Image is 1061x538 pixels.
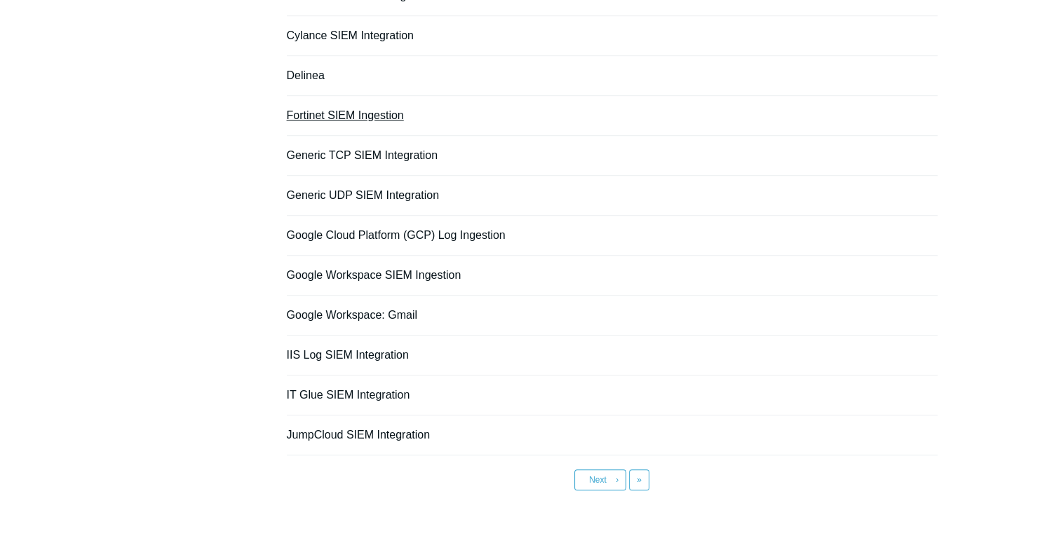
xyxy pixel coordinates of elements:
[616,475,619,485] span: ›
[637,475,642,485] span: »
[287,69,325,81] a: Delinea
[287,349,409,361] a: IIS Log SIEM Integration
[287,149,438,161] a: Generic TCP SIEM Integration
[287,109,404,121] a: Fortinet SIEM Ingestion
[287,309,417,321] a: Google Workspace: Gmail
[287,229,506,241] a: Google Cloud Platform (GCP) Log Ingestion
[287,269,461,281] a: Google Workspace SIEM Ingestion
[589,475,607,485] span: Next
[287,389,410,401] a: IT Glue SIEM Integration
[287,189,440,201] a: Generic UDP SIEM Integration
[574,469,626,490] a: Next
[287,29,414,41] a: Cylance SIEM Integration
[287,429,431,441] a: JumpCloud SIEM Integration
